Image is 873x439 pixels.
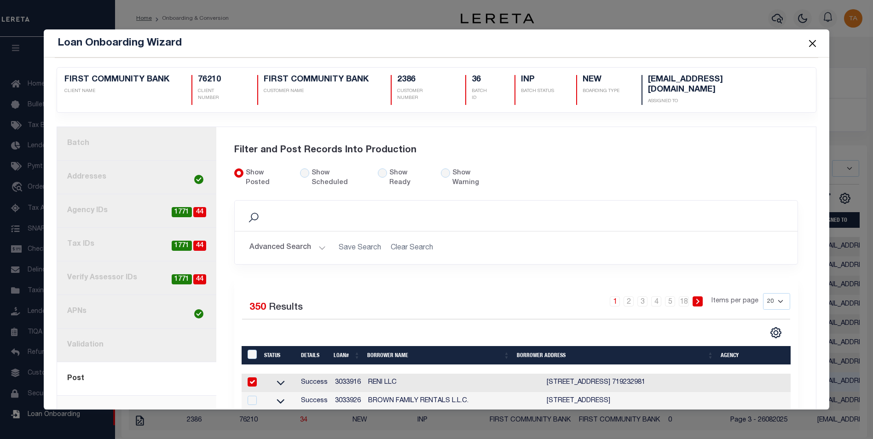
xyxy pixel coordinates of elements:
a: Post [57,362,216,396]
th: Loan#: activate to sort column ascending [330,346,364,364]
span: 44 [193,274,206,285]
h5: NEW [583,75,619,85]
td: BROWN FAMILY RENTALS L.L.C. [364,392,543,410]
div: Filter and Post Records Into Production [234,133,798,168]
p: CLIENT NUMBER [198,88,235,102]
a: APNs [57,295,216,329]
span: 44 [193,241,206,251]
h5: Loan Onboarding Wizard [58,37,182,50]
button: Advanced Search [249,239,326,257]
a: Validation [57,329,216,362]
button: Close [806,37,818,49]
label: Show Warning [452,168,498,189]
th: Agency: activate to sort column ascending [717,346,805,364]
p: CLIENT NAME [64,88,169,95]
span: 1771 [172,241,192,251]
h5: 2386 [397,75,443,85]
img: check-icon-green.svg [194,175,203,184]
td: 3033926 [331,392,364,410]
label: Show Scheduled [312,168,367,189]
label: Results [269,300,303,315]
td: 3033916 [331,374,364,392]
th: Borrower Name: activate to sort column ascending [364,346,513,364]
a: Tax IDs441771 [57,228,216,261]
th: Details [297,346,330,364]
a: 3 [637,296,648,306]
td: Success [297,374,331,392]
a: 1 [610,296,620,306]
span: Items per page [711,296,758,306]
th: Status [260,346,297,364]
a: 5 [665,296,675,306]
td: [STREET_ADDRESS] [543,392,812,410]
span: 44 [193,207,206,218]
p: Assigned To [648,98,787,105]
img: check-icon-green.svg [194,309,203,318]
a: 18 [679,296,689,306]
h5: 36 [472,75,492,85]
h5: INP [521,75,554,85]
td: [STREET_ADDRESS] 719232981 [543,374,812,392]
p: CUSTOMER NUMBER [397,88,443,102]
th: LoanPrepID [242,346,260,364]
p: CUSTOMER NAME [264,88,369,95]
span: 1771 [172,274,192,285]
td: Success [297,392,331,410]
h5: 76210 [198,75,235,85]
label: Show Ready [389,168,430,189]
a: Agency IDs441771 [57,194,216,228]
p: BATCH STATUS [521,88,554,95]
h5: FIRST COMMUNITY BANK [264,75,369,85]
a: Addresses [57,161,216,194]
span: 350 [249,303,266,312]
span: 1771 [172,207,192,218]
h5: [EMAIL_ADDRESS][DOMAIN_NAME] [648,75,787,95]
p: Boarding Type [583,88,619,95]
td: RENI LLC [364,374,543,392]
p: BATCH ID [472,88,492,102]
a: Verify Assessor IDs441771 [57,261,216,295]
th: Borrower Address: activate to sort column ascending [513,346,717,364]
label: Show Posted [246,168,289,189]
h5: FIRST COMMUNITY BANK [64,75,169,85]
a: Batch [57,127,216,161]
a: 4 [651,296,661,306]
a: 2 [624,296,634,306]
